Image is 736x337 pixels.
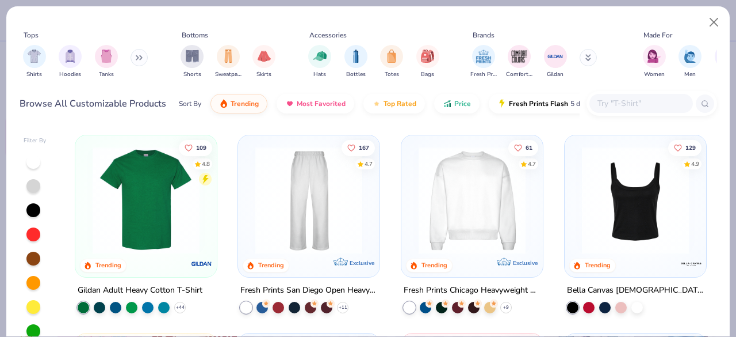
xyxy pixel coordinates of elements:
button: filter button [380,45,403,79]
span: Bags [421,70,434,79]
img: Tanks Image [100,50,113,63]
div: Brands [473,30,494,40]
span: Comfort Colors [506,70,532,79]
button: filter button [23,45,46,79]
button: filter button [215,45,241,79]
img: Hoodies Image [64,50,76,63]
span: Price [454,99,471,108]
img: Bags Image [421,50,434,63]
span: Fresh Prints Flash [509,99,568,108]
div: Filter By [24,137,47,145]
button: Like [342,139,375,156]
button: Fresh Prints Flash5 day delivery [489,94,622,113]
img: flash.gif [497,99,507,108]
button: Like [668,139,701,156]
button: Like [508,139,538,156]
span: Women [644,70,665,79]
div: Fresh Prints San Diego Open Heavyweight Sweatpants [240,283,377,297]
span: Bottles [346,70,366,79]
img: Gildan logo [190,252,213,275]
img: 1358499d-a160-429c-9f1e-ad7a3dc244c9 [413,146,531,253]
span: 167 [359,145,370,150]
img: TopRated.gif [372,99,381,108]
img: Shorts Image [186,50,199,63]
button: filter button [95,45,118,79]
span: Skirts [256,70,271,79]
img: Sweatpants Image [222,50,235,63]
span: Exclusive [350,259,374,266]
div: Sort By [179,99,201,109]
button: filter button [181,45,204,79]
span: Shorts [183,70,201,79]
img: Shirts Image [28,50,41,63]
button: filter button [308,45,331,79]
span: Sweatpants [215,70,241,79]
div: Bella Canvas [DEMOGRAPHIC_DATA]' Micro Ribbed Scoop Tank [567,283,704,297]
span: Shirts [26,70,42,79]
span: Tanks [99,70,114,79]
div: filter for Comfort Colors [506,45,532,79]
div: 4.8 [202,160,210,168]
button: Most Favorited [277,94,354,113]
button: filter button [678,45,701,79]
span: Top Rated [384,99,416,108]
button: filter button [506,45,532,79]
img: 8af284bf-0d00-45ea-9003-ce4b9a3194ad [576,146,695,253]
span: Fresh Prints [470,70,497,79]
img: Skirts Image [258,50,271,63]
div: filter for Tanks [95,45,118,79]
span: + 44 [175,304,184,311]
img: trending.gif [219,99,228,108]
div: 4.7 [365,160,373,168]
div: filter for Hoodies [59,45,82,79]
span: 129 [685,145,696,150]
button: filter button [344,45,367,79]
img: Men Image [684,50,696,63]
div: Fresh Prints Chicago Heavyweight Crewneck [404,283,540,297]
div: filter for Hats [308,45,331,79]
div: filter for Sweatpants [215,45,241,79]
button: Trending [210,94,267,113]
img: df5250ff-6f61-4206-a12c-24931b20f13c [250,146,368,253]
div: Tops [24,30,39,40]
button: filter button [416,45,439,79]
span: + 11 [339,304,347,311]
button: Price [434,94,480,113]
div: filter for Bottles [344,45,367,79]
img: Gildan Image [547,48,564,65]
div: 4.9 [691,160,699,168]
img: Women Image [647,50,661,63]
button: filter button [59,45,82,79]
div: filter for Gildan [544,45,567,79]
span: Gildan [547,70,563,79]
span: Exclusive [513,259,538,266]
div: Browse All Customizable Products [20,97,166,111]
div: filter for Men [678,45,701,79]
div: Made For [643,30,672,40]
span: Hoodies [59,70,81,79]
span: 5 day delivery [570,97,613,111]
img: Fresh Prints Image [475,48,492,65]
button: Like [179,139,212,156]
span: Most Favorited [297,99,346,108]
img: Bottles Image [350,50,362,63]
input: Try "T-Shirt" [596,97,685,110]
img: most_fav.gif [285,99,294,108]
div: filter for Skirts [252,45,275,79]
span: Men [684,70,696,79]
button: filter button [643,45,666,79]
span: Trending [231,99,259,108]
span: 109 [196,145,206,150]
div: filter for Totes [380,45,403,79]
button: filter button [252,45,275,79]
div: filter for Women [643,45,666,79]
button: filter button [544,45,567,79]
div: filter for Bags [416,45,439,79]
span: 61 [526,145,532,150]
div: 4.7 [528,160,536,168]
div: Bottoms [182,30,208,40]
img: c7959168-479a-4259-8c5e-120e54807d6b [205,146,323,253]
img: Hats Image [313,50,327,63]
span: Hats [313,70,326,79]
div: filter for Shirts [23,45,46,79]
